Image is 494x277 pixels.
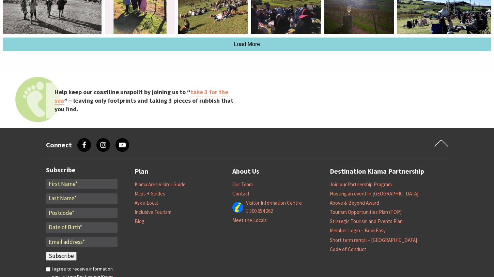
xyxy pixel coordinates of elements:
[330,209,402,216] a: Tourism Opportunities Plan (TOP)
[330,227,386,234] a: Member Login – BookEasy
[135,209,171,216] a: Inclusive Tourism
[135,218,144,225] a: Blog
[135,190,165,197] a: Maps + Guides
[330,181,392,188] a: Join our Partnership Program
[246,200,302,206] a: Visitor Information Centre
[46,179,118,189] input: First Name*
[330,237,417,253] a: Short term rental – [GEOGRAPHIC_DATA] Code of Conduct
[46,166,118,174] h3: Subscribe
[46,208,118,218] input: Postcode*
[135,166,148,177] a: Plan
[46,141,72,149] h3: Connect
[234,41,260,47] span: Load More
[135,181,186,188] a: Kiama Area Visitor Guide
[46,222,118,233] input: Date of Birth*
[55,88,233,113] strong: Help keep our coastline unspoilt by joining us to “ ” – leaving only footprints and taking 3 piec...
[46,193,118,204] input: Last Name*
[330,218,403,225] a: Strategic Tourism and Events Plan
[246,208,273,215] a: 1 300 654 262
[330,190,418,197] a: Hosting an event in [GEOGRAPHIC_DATA]
[232,190,250,197] a: Contact
[55,88,228,105] a: take 3 for the sea
[232,166,259,177] a: About Us
[46,252,77,261] input: Subscribe
[46,237,118,247] input: Email address*
[232,181,253,188] a: Our Team
[330,200,379,206] a: Above & Beyond Award
[135,200,158,206] a: Ask a Local
[232,217,267,224] a: Meet the Locals
[3,38,491,51] button: Load more images
[330,166,424,177] a: Destination Kiama Partnership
